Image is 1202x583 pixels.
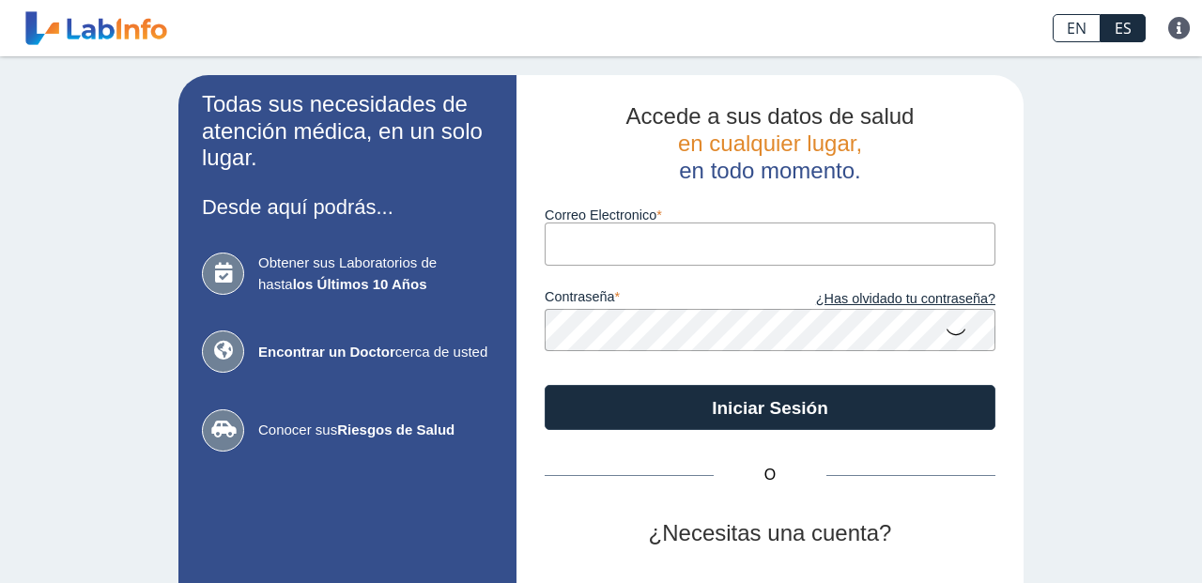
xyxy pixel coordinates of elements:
[293,276,427,292] b: los Últimos 10 Años
[545,207,995,222] label: Correo Electronico
[202,91,493,172] h2: Todas sus necesidades de atención médica, en un solo lugar.
[714,464,826,486] span: O
[1053,14,1101,42] a: EN
[1101,14,1146,42] a: ES
[626,103,915,129] span: Accede a sus datos de salud
[545,520,995,547] h2: ¿Necesitas una cuenta?
[258,253,493,295] span: Obtener sus Laboratorios de hasta
[337,422,455,437] b: Riesgos de Salud
[678,130,862,156] span: en cualquier lugar,
[545,385,995,430] button: Iniciar Sesión
[770,289,995,310] a: ¿Has olvidado tu contraseña?
[679,158,860,183] span: en todo momento.
[258,344,395,360] b: Encontrar un Doctor
[545,289,770,310] label: contraseña
[258,420,493,441] span: Conocer sus
[202,195,493,219] h3: Desde aquí podrás...
[258,342,493,363] span: cerca de usted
